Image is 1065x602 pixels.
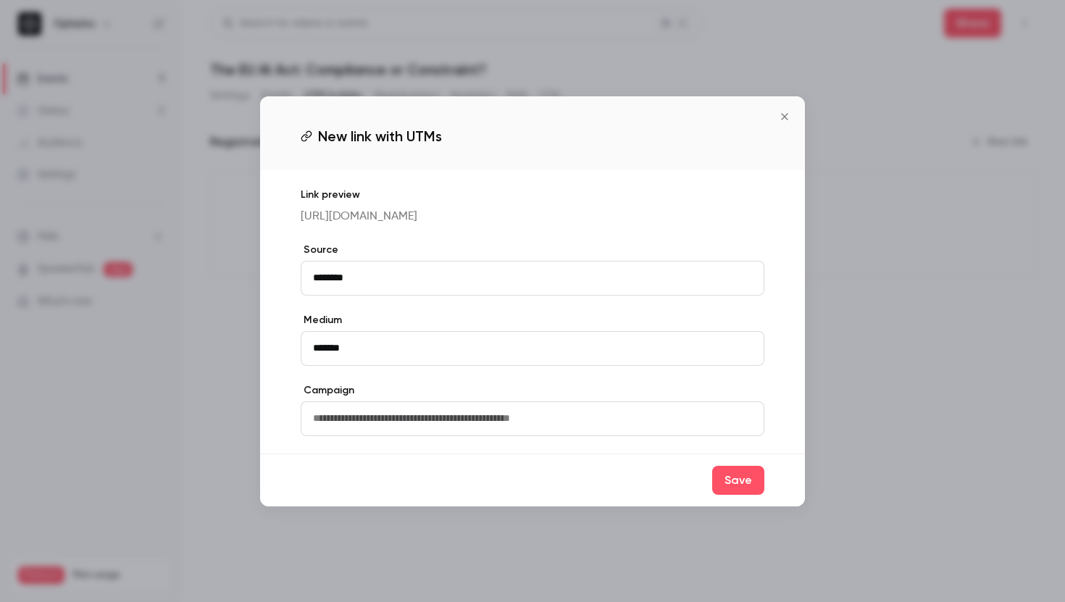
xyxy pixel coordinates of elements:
[318,125,442,147] span: New link with UTMs
[712,466,764,495] button: Save
[301,383,764,398] label: Campaign
[301,243,764,257] label: Source
[301,313,764,327] label: Medium
[770,102,799,131] button: Close
[301,188,764,202] p: Link preview
[301,208,764,225] p: [URL][DOMAIN_NAME]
